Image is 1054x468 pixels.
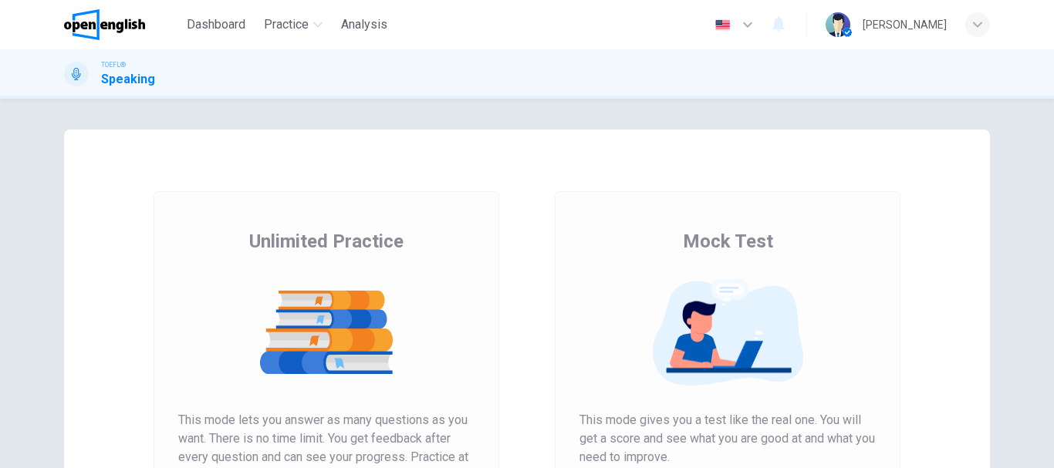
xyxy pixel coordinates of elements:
img: en [713,19,732,31]
h1: Speaking [101,70,155,89]
button: Dashboard [181,11,252,39]
div: [PERSON_NAME] [863,15,947,34]
img: Profile picture [826,12,850,37]
span: Unlimited Practice [249,229,404,254]
button: Practice [258,11,329,39]
span: This mode gives you a test like the real one. You will get a score and see what you are good at a... [579,411,876,466]
span: Mock Test [683,229,773,254]
span: TOEFL® [101,59,126,70]
a: OpenEnglish logo [64,9,181,40]
button: Analysis [335,11,394,39]
span: Practice [264,15,309,34]
span: Analysis [341,15,387,34]
img: OpenEnglish logo [64,9,145,40]
span: Dashboard [187,15,245,34]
